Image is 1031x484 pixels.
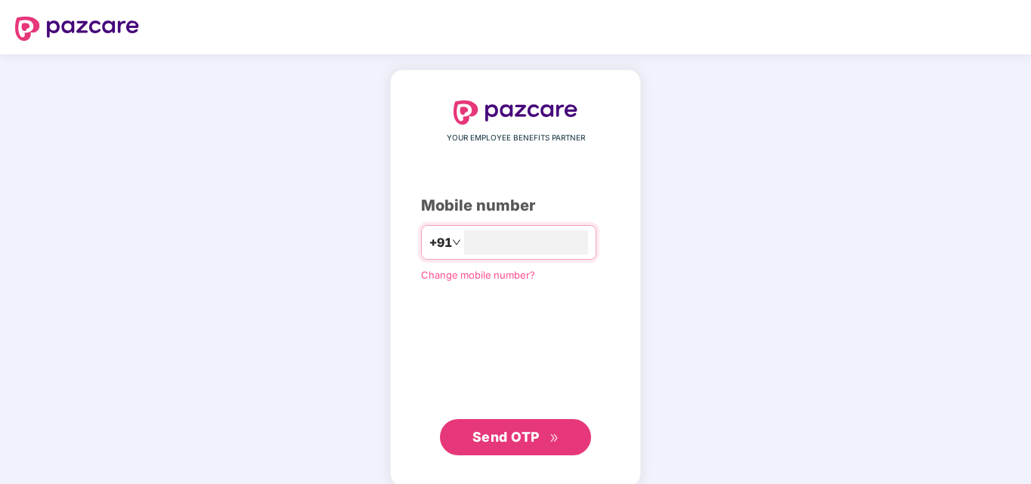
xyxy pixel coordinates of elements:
[454,100,577,125] img: logo
[452,238,461,247] span: down
[447,132,585,144] span: YOUR EMPLOYEE BENEFITS PARTNER
[421,194,610,217] div: Mobile number
[429,233,452,252] span: +91
[421,269,535,281] a: Change mobile number?
[550,433,559,443] span: double-right
[440,419,591,455] button: Send OTPdouble-right
[472,429,540,445] span: Send OTP
[15,17,139,41] img: logo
